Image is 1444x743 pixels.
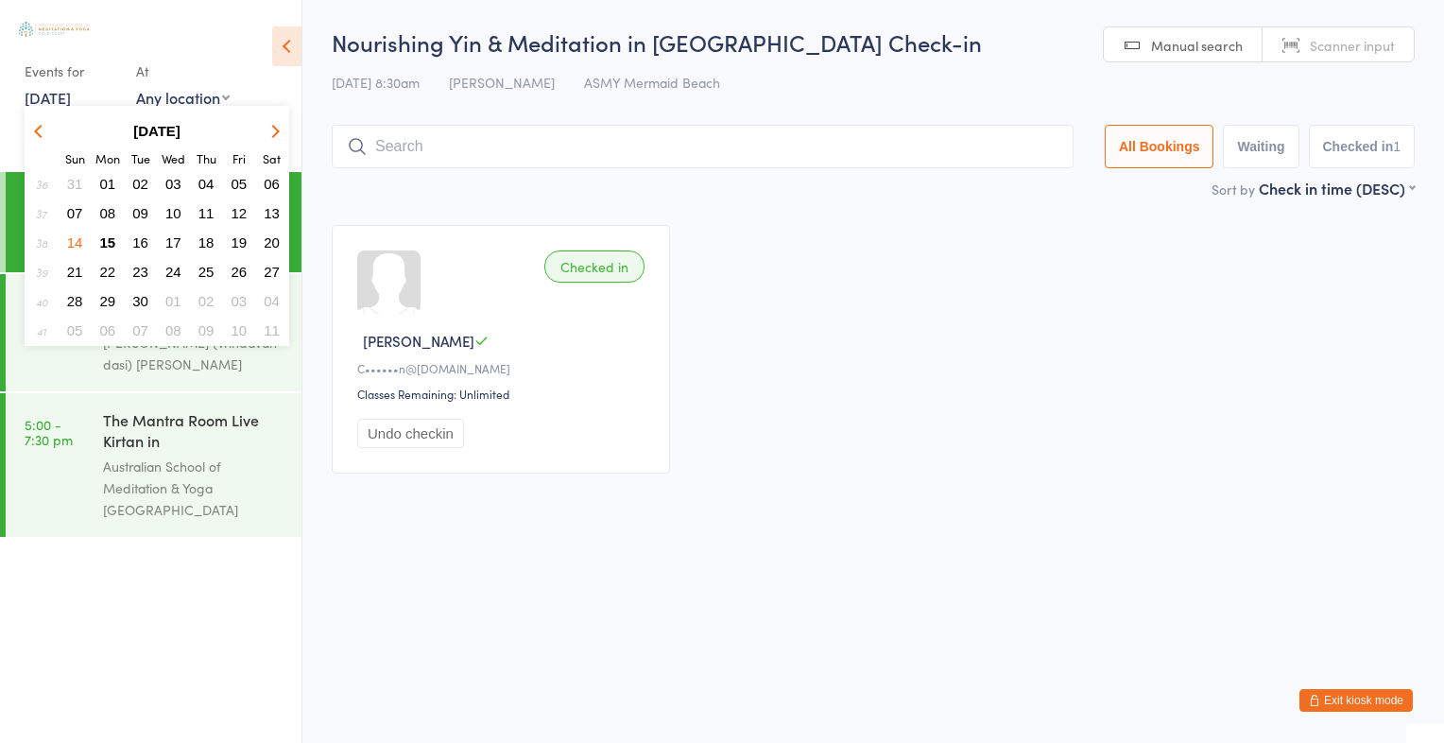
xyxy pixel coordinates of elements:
[357,419,464,448] button: Undo checkin
[60,171,90,197] button: 31
[94,200,123,226] button: 08
[1259,178,1415,199] div: Check in time (DESC)
[357,360,650,376] div: C••••••n@[DOMAIN_NAME]
[192,288,221,314] button: 02
[449,73,555,92] span: [PERSON_NAME]
[19,22,90,37] img: Australian School of Meditation & Yoga (Gold Coast)
[198,205,215,221] span: 11
[6,274,301,391] a: 10:15 -11:15 am$5 Community Yoga in [GEOGRAPHIC_DATA][PERSON_NAME] (Vrindavan dasi) [PERSON_NAME]
[1151,36,1243,55] span: Manual search
[131,150,150,166] small: Tuesday
[264,264,280,280] span: 27
[332,73,420,92] span: [DATE] 8:30am
[103,456,285,521] div: Australian School of Meditation & Yoga [GEOGRAPHIC_DATA]
[192,230,221,255] button: 18
[126,288,155,314] button: 30
[232,234,248,251] span: 19
[1393,139,1401,154] div: 1
[100,234,116,251] span: 15
[225,230,254,255] button: 19
[65,150,85,166] small: Sunday
[263,150,281,166] small: Saturday
[60,318,90,343] button: 05
[25,56,117,87] div: Events for
[165,234,181,251] span: 17
[257,200,286,226] button: 13
[197,150,216,166] small: Thursday
[126,318,155,343] button: 07
[67,176,83,192] span: 31
[1223,125,1298,168] button: Waiting
[67,205,83,221] span: 07
[36,177,47,192] em: 36
[132,264,148,280] span: 23
[103,409,285,456] div: The Mantra Room Live Kirtan in [GEOGRAPHIC_DATA]
[37,323,46,338] em: 41
[225,318,254,343] button: 10
[67,293,83,309] span: 28
[544,251,645,283] div: Checked in
[60,200,90,226] button: 07
[257,288,286,314] button: 04
[25,87,71,108] a: [DATE]
[94,230,123,255] button: 15
[165,293,181,309] span: 01
[95,150,120,166] small: Monday
[94,171,123,197] button: 01
[198,322,215,338] span: 09
[232,176,248,192] span: 05
[198,234,215,251] span: 18
[94,318,123,343] button: 06
[192,200,221,226] button: 11
[232,264,248,280] span: 26
[257,171,286,197] button: 06
[232,293,248,309] span: 03
[198,293,215,309] span: 02
[100,264,116,280] span: 22
[100,176,116,192] span: 01
[363,331,474,351] span: [PERSON_NAME]
[257,230,286,255] button: 20
[36,294,47,309] em: 40
[332,125,1074,168] input: Search
[132,293,148,309] span: 30
[6,393,301,537] a: 5:00 -7:30 pmThe Mantra Room Live Kirtan in [GEOGRAPHIC_DATA]Australian School of Meditation & Yo...
[132,176,148,192] span: 02
[126,259,155,285] button: 23
[36,265,47,280] em: 39
[162,150,185,166] small: Wednesday
[1299,689,1413,712] button: Exit kiosk mode
[584,73,720,92] span: ASMY Mermaid Beach
[132,205,148,221] span: 09
[225,171,254,197] button: 05
[60,259,90,285] button: 21
[159,200,188,226] button: 10
[1105,125,1214,168] button: All Bookings
[133,123,180,139] strong: [DATE]
[36,235,47,251] em: 38
[136,87,230,108] div: Any location
[257,259,286,285] button: 27
[225,259,254,285] button: 26
[357,386,650,402] div: Classes Remaining: Unlimited
[257,318,286,343] button: 11
[159,318,188,343] button: 08
[67,322,83,338] span: 05
[225,288,254,314] button: 03
[165,205,181,221] span: 10
[192,259,221,285] button: 25
[232,322,248,338] span: 10
[264,234,280,251] span: 20
[159,288,188,314] button: 01
[103,332,285,375] div: [PERSON_NAME] (Vrindavan dasi) [PERSON_NAME]
[132,322,148,338] span: 07
[232,150,246,166] small: Friday
[225,200,254,226] button: 12
[36,206,47,221] em: 37
[264,293,280,309] span: 04
[165,264,181,280] span: 24
[132,234,148,251] span: 16
[67,234,83,251] span: 14
[264,205,280,221] span: 13
[264,176,280,192] span: 06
